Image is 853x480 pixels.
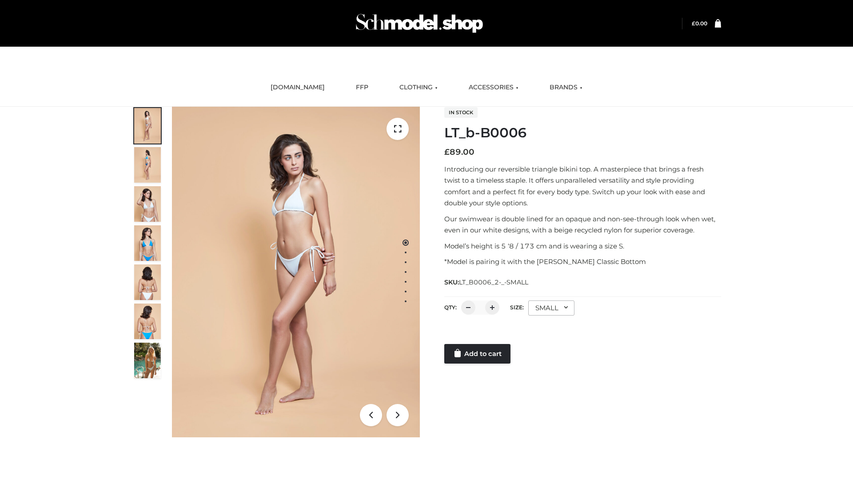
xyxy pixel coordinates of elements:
[444,304,457,311] label: QTY:
[134,264,161,300] img: ArielClassicBikiniTop_CloudNine_AzureSky_OW114ECO_7-scaled.jpg
[444,277,529,288] span: SKU:
[692,20,707,27] a: £0.00
[134,304,161,339] img: ArielClassicBikiniTop_CloudNine_AzureSky_OW114ECO_8-scaled.jpg
[172,107,420,437] img: ArielClassicBikiniTop_CloudNine_AzureSky_OW114ECO_1
[134,147,161,183] img: ArielClassicBikiniTop_CloudNine_AzureSky_OW114ECO_2-scaled.jpg
[462,78,525,97] a: ACCESSORIES
[692,20,695,27] span: £
[444,107,478,118] span: In stock
[134,108,161,144] img: ArielClassicBikiniTop_CloudNine_AzureSky_OW114ECO_1-scaled.jpg
[134,225,161,261] img: ArielClassicBikiniTop_CloudNine_AzureSky_OW114ECO_4-scaled.jpg
[134,343,161,378] img: Arieltop_CloudNine_AzureSky2.jpg
[444,240,721,252] p: Model’s height is 5 ‘8 / 173 cm and is wearing a size S.
[444,147,474,157] bdi: 89.00
[134,186,161,222] img: ArielClassicBikiniTop_CloudNine_AzureSky_OW114ECO_3-scaled.jpg
[393,78,444,97] a: CLOTHING
[444,164,721,209] p: Introducing our reversible triangle bikini top. A masterpiece that brings a fresh twist to a time...
[459,278,528,286] span: LT_B0006_2-_-SMALL
[444,213,721,236] p: Our swimwear is double lined for an opaque and non-see-through look when wet, even in our white d...
[510,304,524,311] label: Size:
[444,344,510,364] a: Add to cart
[353,6,486,41] img: Schmodel Admin 964
[692,20,707,27] bdi: 0.00
[264,78,331,97] a: [DOMAIN_NAME]
[444,147,450,157] span: £
[543,78,589,97] a: BRANDS
[444,256,721,268] p: *Model is pairing it with the [PERSON_NAME] Classic Bottom
[444,125,721,141] h1: LT_b-B0006
[528,300,574,316] div: SMALL
[349,78,375,97] a: FFP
